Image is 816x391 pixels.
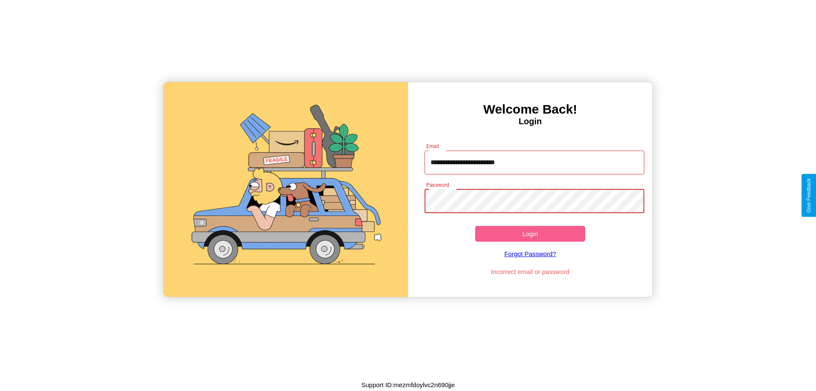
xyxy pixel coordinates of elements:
[408,117,652,126] h4: Login
[164,82,408,297] img: gif
[408,102,652,117] h3: Welcome Back!
[361,379,455,391] p: Support ID: mezmfdoylvc2n690jje
[426,143,439,150] label: Email
[806,178,812,213] div: Give Feedback
[420,266,640,277] p: Incorrect email or password
[475,226,585,242] button: Login
[426,181,449,188] label: Password
[420,242,640,266] a: Forgot Password?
